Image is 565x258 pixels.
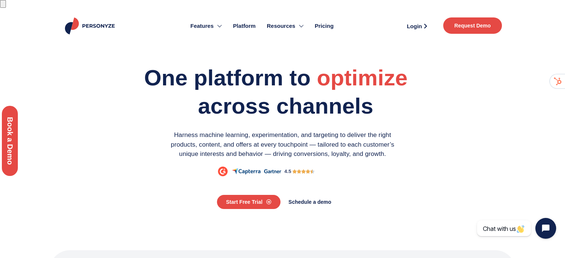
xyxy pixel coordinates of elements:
[144,65,311,90] span: One platform to
[309,12,339,40] a: Pricing
[297,168,301,175] i: 
[289,199,331,205] span: Schedule a demo
[64,17,118,35] img: Personyze logo
[310,168,315,175] i: 
[454,23,491,28] span: Request Demo
[190,22,214,30] span: Features
[233,22,256,30] span: Platform
[292,168,297,175] i: 
[226,199,262,205] span: Start Free Trial
[198,94,373,118] span: across channels
[292,168,315,175] div: 4.5/5
[317,65,407,91] span: optimize
[301,168,306,175] i: 
[162,130,403,159] p: Harness machine learning, experimentation, and targeting to deliver the right products, content, ...
[407,23,422,29] span: Login
[217,195,280,209] a: Start Free Trial
[306,168,310,175] i: 
[261,12,309,40] a: Resources
[185,12,227,40] a: Features
[443,17,502,34] a: Request Demo
[227,12,261,40] a: Platform
[315,22,334,30] span: Pricing
[267,22,295,30] span: Resources
[285,168,291,175] div: 4.5
[398,20,436,32] a: Login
